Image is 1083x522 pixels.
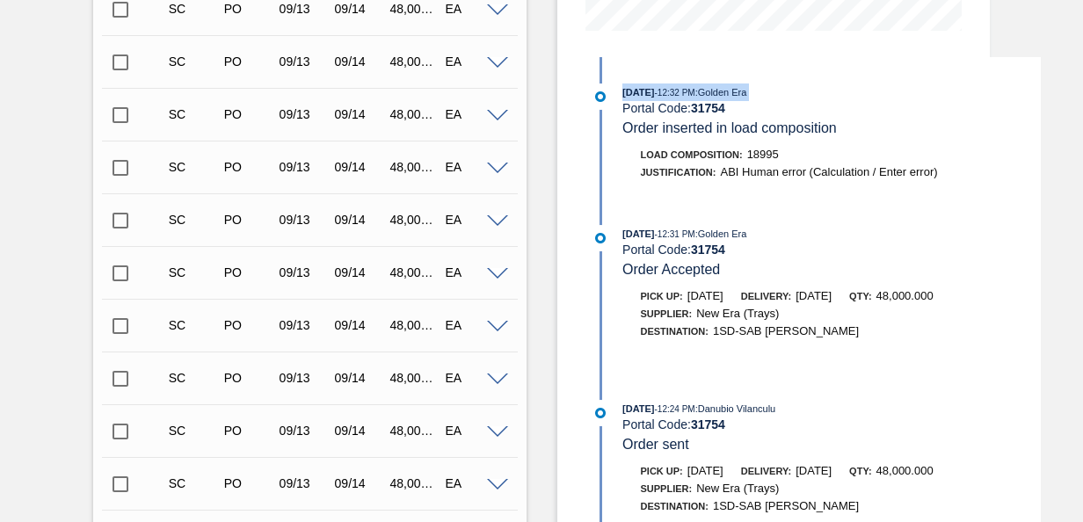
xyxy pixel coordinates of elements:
span: 1SD-SAB [PERSON_NAME] [713,324,859,337]
span: [DATE] [622,403,654,414]
div: 09/13/2025 [275,2,333,16]
div: 48,000.000 [386,265,444,279]
div: Purchase order [220,318,278,332]
div: 09/13/2025 [275,54,333,69]
div: 09/13/2025 [275,265,333,279]
div: EA [440,54,498,69]
span: Justification: [641,167,716,178]
div: Purchase order [220,265,278,279]
div: 09/14/2025 [331,265,389,279]
div: 09/14/2025 [331,107,389,121]
img: atual [595,408,606,418]
span: 48,000.000 [876,289,934,302]
div: EA [440,265,498,279]
div: 09/13/2025 [275,160,333,174]
span: : Golden Era [695,87,747,98]
div: 09/14/2025 [331,424,389,438]
div: 09/14/2025 [331,213,389,227]
span: [DATE] [687,464,723,477]
div: 09/13/2025 [275,371,333,385]
div: Suggestion Created [164,107,222,121]
div: 09/14/2025 [331,476,389,490]
span: [DATE] [796,464,832,477]
div: 09/14/2025 [331,160,389,174]
div: Suggestion Created [164,318,222,332]
div: Purchase order [220,371,278,385]
div: EA [440,213,498,227]
div: 09/13/2025 [275,424,333,438]
div: 09/14/2025 [331,54,389,69]
span: Pick up: [641,466,683,476]
img: atual [595,91,606,102]
div: Suggestion Created [164,2,222,16]
span: : Danubio Vilanculu [695,403,776,414]
div: Purchase order [220,107,278,121]
span: [DATE] [687,289,723,302]
span: Order Accepted [622,262,720,277]
div: 09/14/2025 [331,318,389,332]
div: Suggestion Created [164,54,222,69]
div: 48,000.000 [386,213,444,227]
span: 48,000.000 [876,464,934,477]
div: 48,000.000 [386,371,444,385]
span: Order inserted in load composition [622,120,837,135]
span: Supplier: [641,308,693,319]
span: [DATE] [622,228,654,239]
span: 18995 [747,148,779,161]
span: Destination: [641,501,709,511]
div: Portal Code: [622,243,1040,257]
div: 09/13/2025 [275,476,333,490]
div: 48,000.000 [386,2,444,16]
div: 09/13/2025 [275,107,333,121]
div: EA [440,107,498,121]
div: Portal Code: [622,101,1040,115]
img: atual [595,233,606,243]
div: Purchase order [220,476,278,490]
span: Qty: [849,291,871,301]
span: New Era (Trays) [696,307,779,320]
div: Purchase order [220,213,278,227]
div: EA [440,371,498,385]
div: Suggestion Created [164,424,222,438]
strong: 31754 [691,417,725,431]
span: [DATE] [796,289,832,302]
span: Pick up: [641,291,683,301]
div: 09/13/2025 [275,213,333,227]
div: 09/14/2025 [331,2,389,16]
strong: 31754 [691,101,725,115]
div: Purchase order [220,424,278,438]
div: 09/14/2025 [331,371,389,385]
span: Supplier: [641,483,693,494]
div: EA [440,476,498,490]
div: 48,000.000 [386,107,444,121]
div: Suggestion Created [164,265,222,279]
span: New Era (Trays) [696,482,779,495]
span: Qty: [849,466,871,476]
div: Portal Code: [622,417,1040,431]
span: : Golden Era [695,228,747,239]
span: Order sent [622,437,689,452]
span: Delivery: [741,466,791,476]
strong: 31754 [691,243,725,257]
span: ABI Human error (Calculation / Enter error) [720,165,937,178]
div: 48,000.000 [386,318,444,332]
div: 48,000.000 [386,160,444,174]
div: Suggestion Created [164,371,222,385]
div: 48,000.000 [386,54,444,69]
div: Suggestion Created [164,160,222,174]
span: - 12:32 PM [655,88,695,98]
div: EA [440,424,498,438]
div: Suggestion Created [164,476,222,490]
div: Purchase order [220,2,278,16]
span: [DATE] [622,87,654,98]
div: EA [440,2,498,16]
span: Load Composition : [641,149,743,160]
div: EA [440,160,498,174]
div: 09/13/2025 [275,318,333,332]
div: Purchase order [220,54,278,69]
div: Purchase order [220,160,278,174]
div: 48,000.000 [386,476,444,490]
span: Destination: [641,326,709,337]
div: Suggestion Created [164,213,222,227]
span: 1SD-SAB [PERSON_NAME] [713,499,859,512]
